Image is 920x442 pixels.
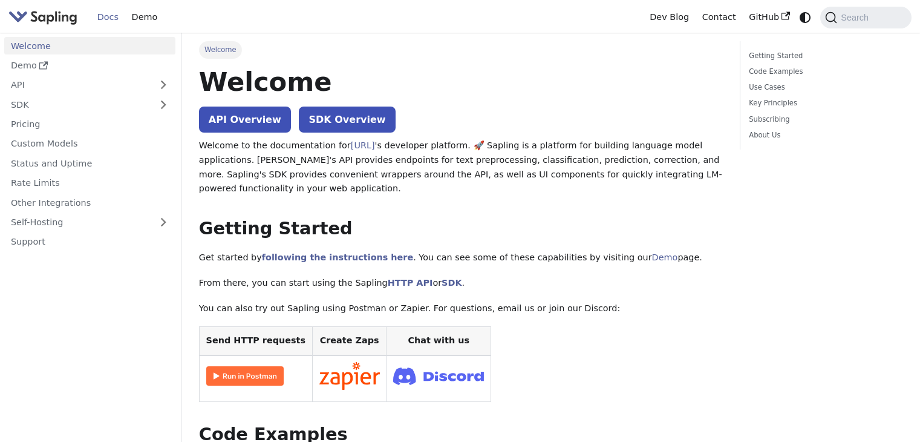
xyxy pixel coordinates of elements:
[4,233,175,251] a: Support
[312,327,387,355] th: Create Zaps
[319,362,380,390] img: Connect in Zapier
[4,96,151,113] a: SDK
[820,7,911,28] button: Search (Command+K)
[199,218,722,240] h2: Getting Started
[199,302,722,316] p: You can also try out Sapling using Postman or Zapier. For questions, email us or join our Discord:
[262,252,413,262] a: following the instructions here
[299,107,395,133] a: SDK Overview
[8,8,82,26] a: Sapling.aiSapling.ai
[4,37,175,54] a: Welcome
[151,96,175,113] button: Expand sidebar category 'SDK'
[199,107,291,133] a: API Overview
[4,214,175,231] a: Self-Hosting
[4,154,175,172] a: Status and Uptime
[742,8,796,27] a: GitHub
[125,8,164,27] a: Demo
[91,8,125,27] a: Docs
[387,327,491,355] th: Chat with us
[4,76,151,94] a: API
[199,327,312,355] th: Send HTTP requests
[4,135,175,153] a: Custom Models
[4,57,175,74] a: Demo
[837,13,876,22] span: Search
[749,114,898,125] a: Subscribing
[199,251,722,265] p: Get started by . You can see some of these capabilities by visiting our page.
[4,116,175,133] a: Pricing
[442,278,462,288] a: SDK
[4,174,175,192] a: Rate Limits
[696,8,743,27] a: Contact
[388,278,433,288] a: HTTP API
[4,194,175,211] a: Other Integrations
[652,252,678,262] a: Demo
[206,366,284,386] img: Run in Postman
[8,8,77,26] img: Sapling.ai
[749,82,898,93] a: Use Cases
[351,140,375,150] a: [URL]
[199,41,242,58] span: Welcome
[749,130,898,141] a: About Us
[199,65,722,98] h1: Welcome
[151,76,175,94] button: Expand sidebar category 'API'
[199,139,722,196] p: Welcome to the documentation for 's developer platform. 🚀 Sapling is a platform for building lang...
[199,276,722,291] p: From there, you can start using the Sapling or .
[199,41,722,58] nav: Breadcrumbs
[797,8,814,26] button: Switch between dark and light mode (currently system mode)
[749,50,898,62] a: Getting Started
[643,8,695,27] a: Dev Blog
[749,66,898,78] a: Code Examples
[393,364,484,389] img: Join Discord
[749,97,898,109] a: Key Principles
